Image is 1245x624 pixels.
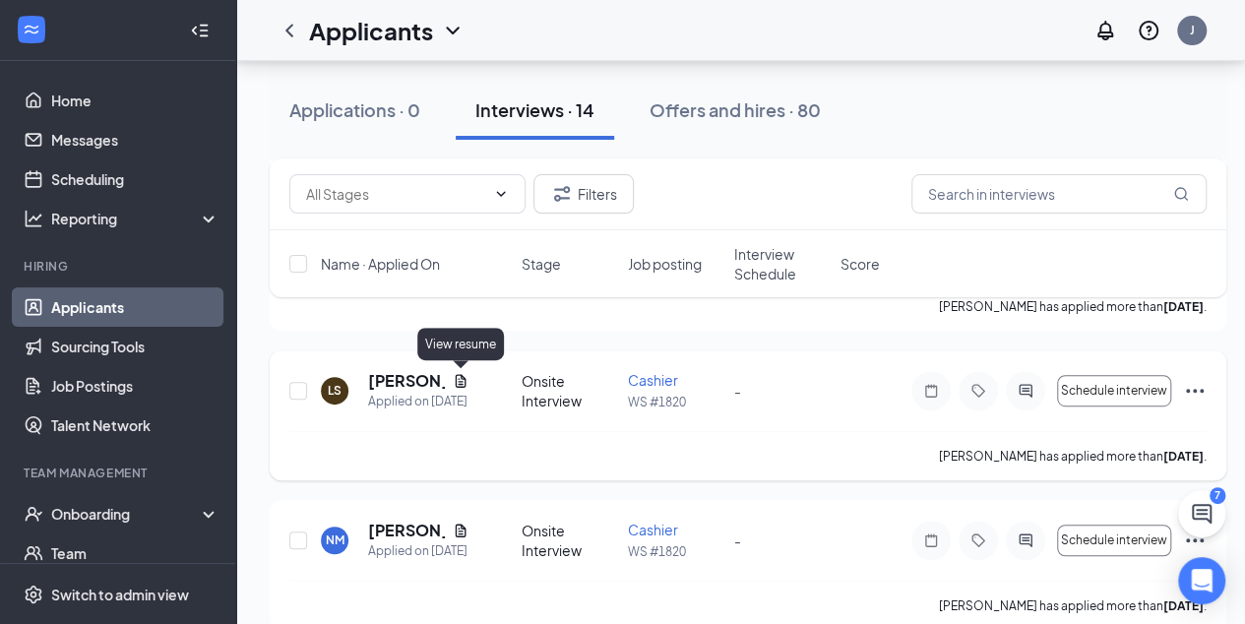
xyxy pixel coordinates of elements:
[522,254,561,274] span: Stage
[24,465,216,481] div: Team Management
[966,383,990,399] svg: Tag
[278,19,301,42] svg: ChevronLeft
[628,394,722,410] p: WS #1820
[493,186,509,202] svg: ChevronDown
[417,328,504,360] div: View resume
[1173,186,1189,202] svg: MagnifyingGlass
[368,370,445,392] h5: [PERSON_NAME]
[24,209,43,228] svg: Analysis
[1178,557,1225,604] div: Open Intercom Messenger
[628,254,702,274] span: Job posting
[1057,375,1171,406] button: Schedule interview
[966,532,990,548] svg: Tag
[840,254,880,274] span: Score
[911,174,1207,214] input: Search in interviews
[628,543,722,560] p: WS #1820
[51,406,219,445] a: Talent Network
[51,533,219,573] a: Team
[628,521,678,538] span: Cashier
[1183,529,1207,552] svg: Ellipses
[522,521,616,560] div: Onsite Interview
[321,254,440,274] span: Name · Applied On
[368,520,445,541] h5: [PERSON_NAME]
[522,371,616,410] div: Onsite Interview
[1163,449,1204,464] b: [DATE]
[1061,533,1167,547] span: Schedule interview
[51,366,219,406] a: Job Postings
[550,182,574,206] svg: Filter
[1210,487,1225,504] div: 7
[51,120,219,159] a: Messages
[51,209,220,228] div: Reporting
[289,97,420,122] div: Applications · 0
[650,97,821,122] div: Offers and hires · 80
[1061,384,1167,398] span: Schedule interview
[190,21,210,40] svg: Collapse
[453,523,468,538] svg: Document
[51,327,219,366] a: Sourcing Tools
[306,183,485,205] input: All Stages
[1183,379,1207,403] svg: Ellipses
[51,159,219,199] a: Scheduling
[309,14,433,47] h1: Applicants
[328,382,342,399] div: LS
[939,448,1207,465] p: [PERSON_NAME] has applied more than .
[628,371,678,389] span: Cashier
[24,585,43,604] svg: Settings
[1093,19,1117,42] svg: Notifications
[22,20,41,39] svg: WorkstreamLogo
[1014,383,1037,399] svg: ActiveChat
[533,174,634,214] button: Filter Filters
[51,585,189,604] div: Switch to admin view
[326,531,344,548] div: NM
[51,287,219,327] a: Applicants
[1190,502,1214,526] svg: ChatActive
[734,382,741,400] span: -
[24,258,216,275] div: Hiring
[1190,22,1195,38] div: J
[51,504,203,524] div: Onboarding
[939,597,1207,614] p: [PERSON_NAME] has applied more than .
[1163,598,1204,613] b: [DATE]
[1014,532,1037,548] svg: ActiveChat
[734,531,741,549] span: -
[51,81,219,120] a: Home
[919,383,943,399] svg: Note
[475,97,594,122] div: Interviews · 14
[919,532,943,548] svg: Note
[441,19,465,42] svg: ChevronDown
[368,541,468,561] div: Applied on [DATE]
[1178,490,1225,537] button: ChatActive
[1057,525,1171,556] button: Schedule interview
[453,373,468,389] svg: Document
[734,244,829,283] span: Interview Schedule
[368,392,468,411] div: Applied on [DATE]
[24,504,43,524] svg: UserCheck
[1137,19,1160,42] svg: QuestionInfo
